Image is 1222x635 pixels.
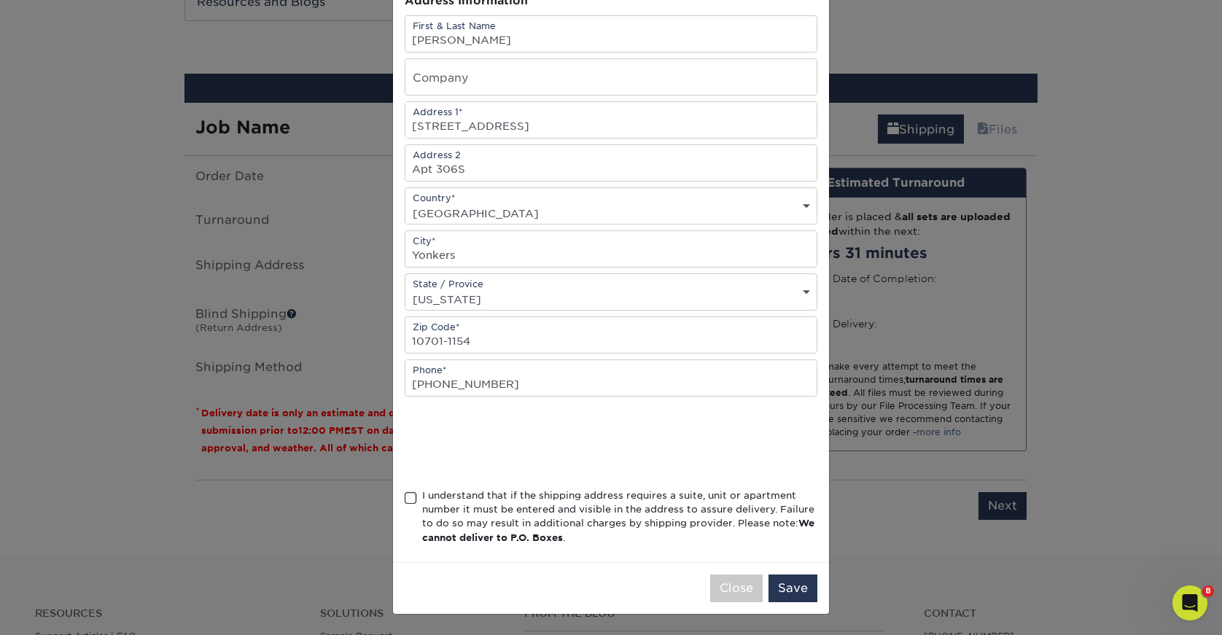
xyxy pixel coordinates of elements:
[422,488,817,545] div: I understand that if the shipping address requires a suite, unit or apartment number it must be e...
[768,574,817,602] button: Save
[710,574,763,602] button: Close
[422,518,814,542] b: We cannot deliver to P.O. Boxes
[405,414,626,471] iframe: reCAPTCHA
[1202,585,1214,597] span: 8
[1172,585,1207,620] iframe: Intercom live chat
